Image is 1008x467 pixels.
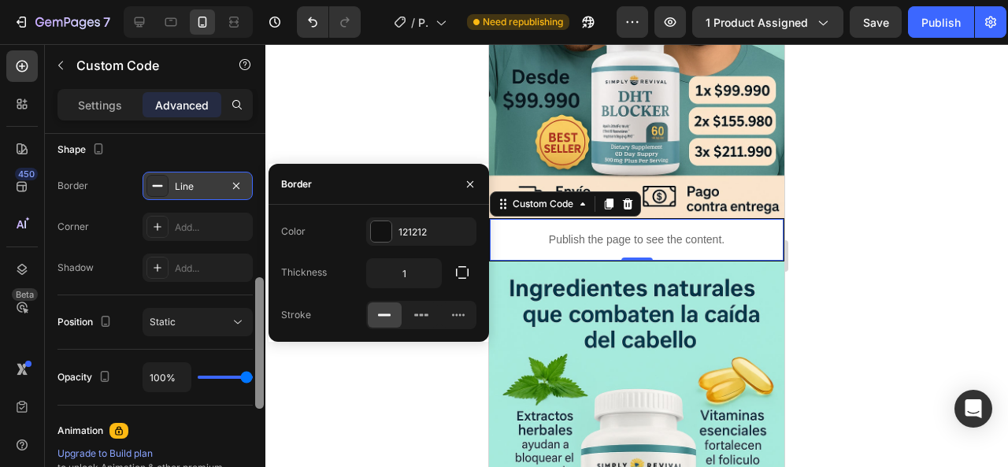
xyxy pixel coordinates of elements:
p: Advanced [155,97,209,113]
div: Thickness [281,265,327,280]
div: Opacity [57,367,114,388]
div: Add... [175,261,249,276]
div: Undo/Redo [297,6,361,38]
input: Auto [143,363,191,391]
button: 1 product assigned [692,6,843,38]
span: Need republishing [483,15,563,29]
input: Auto [367,259,441,287]
div: Line [175,180,220,194]
div: Shape [57,139,108,161]
button: Save [850,6,902,38]
div: Publish [921,14,961,31]
p: 7 [103,13,110,32]
span: Product Page - [DATE] 16:38:54 [418,14,429,31]
p: Settings [78,97,122,113]
div: Position [57,312,115,333]
div: Color [281,224,306,239]
span: / [411,14,415,31]
span: Save [863,16,889,29]
div: Border [57,179,88,193]
button: 7 [6,6,117,38]
div: 450 [15,168,38,180]
div: Add... [175,221,249,235]
div: Open Intercom Messenger [954,390,992,428]
div: Corner [57,220,89,234]
p: Custom Code [76,56,210,75]
button: Static [143,308,253,336]
div: Border [281,177,312,191]
div: Beta [12,288,38,301]
div: Upgrade to Build plan [57,447,253,461]
div: Shadow [57,261,94,275]
span: Static [150,316,176,328]
span: 1 product assigned [706,14,808,31]
div: Animation [57,424,103,438]
button: Publish [908,6,974,38]
div: Stroke [281,308,311,322]
div: 121212 [398,225,472,239]
iframe: Design area [489,44,784,467]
